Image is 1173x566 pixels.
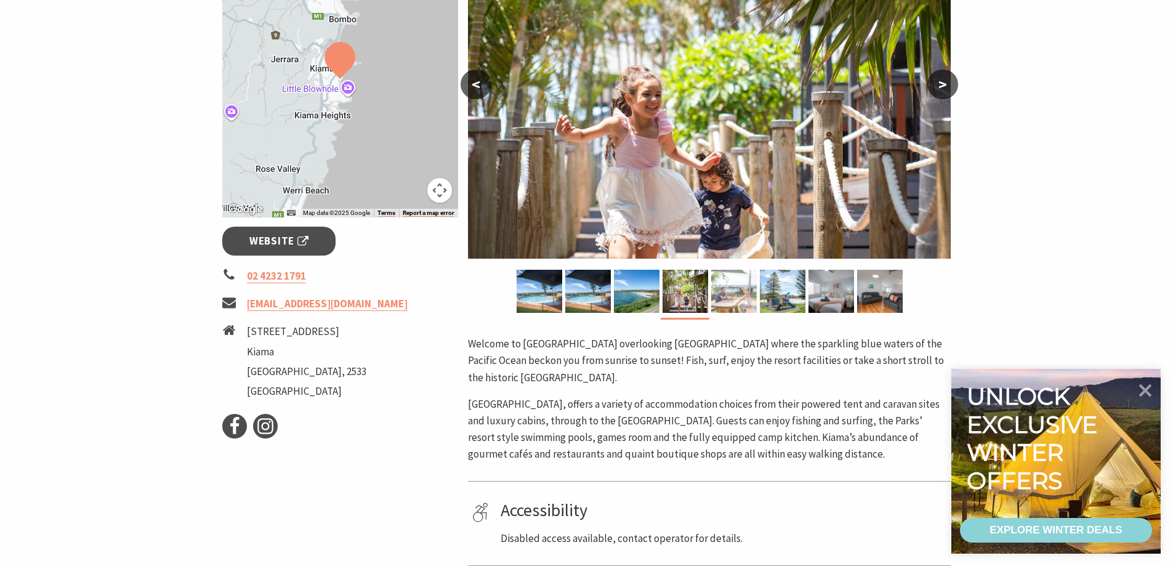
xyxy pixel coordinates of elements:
button: > [927,70,958,99]
button: Map camera controls [427,178,452,203]
li: [GEOGRAPHIC_DATA], 2533 [247,363,366,380]
img: Google [225,201,266,217]
button: < [461,70,491,99]
div: EXPLORE WINTER DEALS [990,518,1122,543]
a: Open this area in Google Maps (opens a new window) [225,201,266,217]
div: Unlock exclusive winter offers [967,382,1103,495]
p: Welcome to [GEOGRAPHIC_DATA] overlooking [GEOGRAPHIC_DATA] where the sparkling blue waters of the... [468,336,951,386]
li: [STREET_ADDRESS] [247,323,366,340]
span: Map data ©2025 Google [303,209,370,216]
a: 02 4232 1791 [247,269,306,283]
img: Boardwalk [663,270,708,313]
img: Outdoor eating area poolside [711,270,757,313]
button: Keyboard shortcuts [287,209,296,217]
img: 3 bedroom cabin [857,270,903,313]
a: Report a map error [403,209,454,217]
p: Disabled access available, contact operator for details. [501,530,946,547]
li: [GEOGRAPHIC_DATA] [247,383,366,400]
p: [GEOGRAPHIC_DATA], offers a variety of accommodation choices from their powered tent and caravan ... [468,396,951,463]
a: EXPLORE WINTER DEALS [960,518,1152,543]
img: Cabins at Surf Beach Holiday Park [517,270,562,313]
a: Website [222,227,336,256]
li: Kiama [247,344,366,360]
img: Playground [760,270,805,313]
img: Surf Beach Pool [565,270,611,313]
a: [EMAIL_ADDRESS][DOMAIN_NAME] [247,297,408,311]
img: Main bedroom [808,270,854,313]
h4: Accessibility [501,500,946,521]
span: Website [249,233,308,249]
a: Terms [377,209,395,217]
img: Ocean view [614,270,659,313]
